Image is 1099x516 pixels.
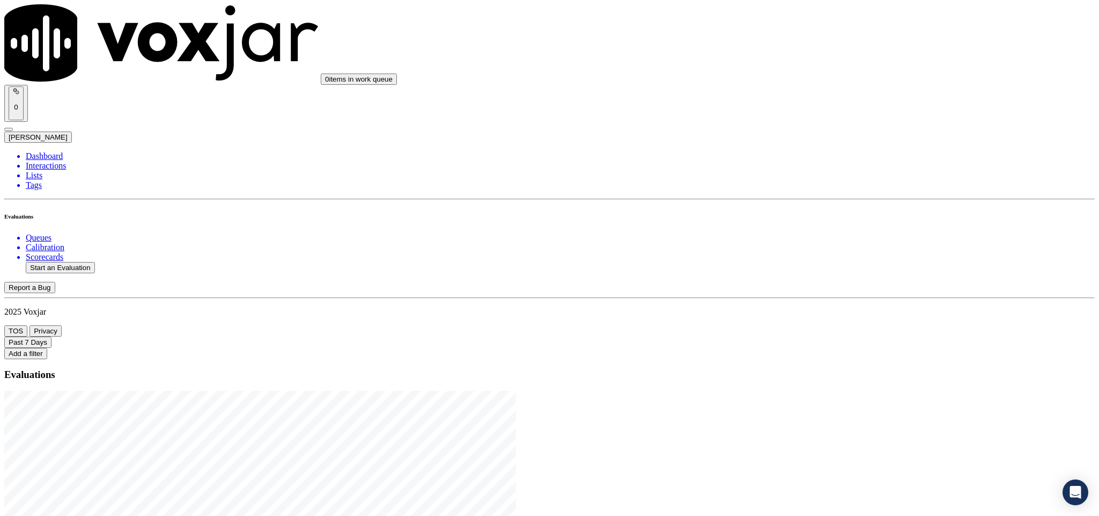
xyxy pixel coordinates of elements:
[26,233,1095,243] a: Queues
[1063,479,1088,505] div: Open Intercom Messenger
[4,307,1095,317] p: 2025 Voxjar
[26,243,1095,252] a: Calibration
[4,213,1095,220] h6: Evaluations
[4,282,55,293] button: Report a Bug
[4,85,28,122] button: 0
[9,133,68,141] span: [PERSON_NAME]
[9,86,24,120] button: 0
[26,252,1095,262] a: Scorecards
[26,180,1095,190] a: Tags
[26,161,1095,171] a: Interactions
[4,4,319,82] img: voxjar logo
[4,369,1095,381] h3: Evaluations
[4,337,51,348] button: Past 7 Days
[29,325,62,337] button: Privacy
[4,348,47,359] button: Add a filter
[26,262,95,273] button: Start an Evaluation
[26,151,1095,161] a: Dashboard
[4,132,72,143] button: [PERSON_NAME]
[26,171,1095,180] a: Lists
[321,74,397,85] button: 0items in work queue
[13,103,19,111] p: 0
[4,325,27,337] button: TOS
